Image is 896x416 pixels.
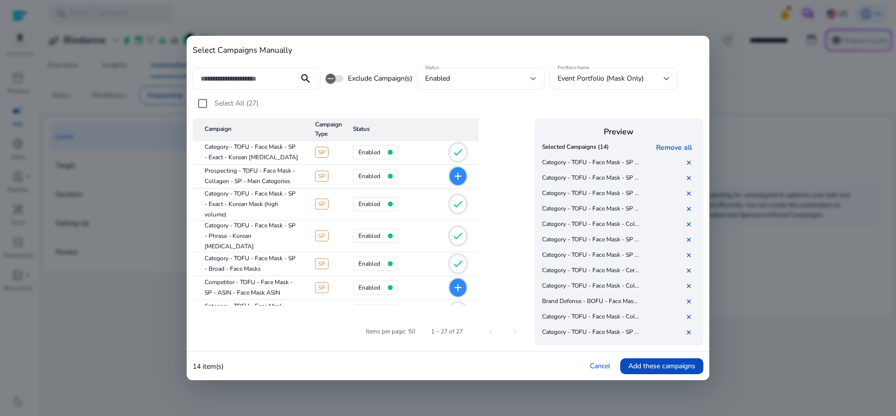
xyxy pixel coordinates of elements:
mat-cell: Category - TOFU - Face Mask - SP - Phrase - Korean [MEDICAL_DATA] [193,220,307,252]
p: 14 item(s) [193,361,224,372]
td: Category - TOFU - Face Mask - SP - Exact - Korean [MEDICAL_DATA] [540,155,643,171]
a: ✕ [686,312,696,322]
span: Select All (27) [215,99,258,108]
mat-icon: check [452,258,464,270]
a: ✕ [686,220,696,229]
mat-icon: check [452,230,464,242]
td: Category - TOFU - Face Mask - Collagen - SP - Phrase - Bio Collagen [540,310,643,325]
span: SP [315,258,329,269]
a: ✕ [686,251,696,260]
mat-cell: Category - TOFU - Face Mask - Collagen - SP - Exact - Face Masks [193,300,307,324]
td: Category - TOFU - Face Mask - SP - Exact - Glass Skin Mask [540,325,643,340]
h4: Preview [540,127,698,137]
mat-header-cell: Status [345,118,422,141]
td: Category - TOFU - Face Mask - SP - Exact - Korean Mask (high volume) [540,171,643,186]
td: Category - TOFU - Face Mask - Collagen - SP - Exact - Collagen Masks [540,279,643,294]
a: ✕ [686,282,696,291]
span: Exclude Campaign(s) [348,74,412,84]
mat-cell: Category - TOFU - Face Mask - SP - Exact - Korean Mask (high volume) [193,189,307,220]
a: Cancel [590,361,610,371]
a: ✕ [686,158,696,168]
td: Competitor - TOFU - Face Mask - SP - Phrase - Competitor Keywords [540,340,643,356]
mat-cell: Competitor - TOFU - Face Mask - SP - ASIN - Face Mask ASIN [193,276,307,300]
a: ✕ [686,205,696,214]
h4: enabled [358,173,380,180]
button: Add these campaigns [620,358,703,374]
span: SP [315,199,329,209]
h4: enabled [358,260,380,267]
span: Event Portfolio (Mask Only) [558,74,644,83]
td: Brand Defense - BOFU - Face Mask - PDRN - SP - Exact, Phrase - Mask Branded Keywords [540,294,643,310]
td: Category - TOFU - Face Mask - SP - Phrase - Korean [MEDICAL_DATA] [540,186,643,202]
td: Category - TOFU - Face Mask - Collagen - SP - Exact - Face Masks [540,217,643,232]
h4: enabled [358,284,380,291]
h4: enabled [358,232,380,239]
mat-label: Status [425,64,439,71]
mat-header-cell: Campaign Type [307,118,345,141]
td: Category - TOFU - Face Mask - SP - Broad - Face Masks [540,202,643,217]
a: Remove all [656,143,696,152]
a: ✕ [686,189,696,199]
span: SP [315,147,329,158]
a: ✕ [686,266,696,276]
div: 50 [408,327,415,336]
mat-cell: Category - TOFU - Face Mask - SP - Broad - Face Masks [193,252,307,276]
a: ✕ [686,235,696,245]
h4: enabled [358,201,380,208]
span: SP [315,230,329,241]
a: ✕ [686,174,696,183]
mat-icon: add [452,282,464,294]
div: Items per page: [366,327,406,336]
mat-header-cell: Campaign [193,118,307,141]
span: Add these campaigns [628,361,695,371]
mat-label: Portfolio Name [558,64,590,71]
mat-cell: Prospecting - TOFU - Face Mask - Collagen - SP - Main Categories [193,165,307,189]
mat-cell: Category - TOFU - Face Mask - SP - Exact - Korean [MEDICAL_DATA] [193,141,307,165]
th: Selected Campaigns (14) [540,140,611,155]
mat-icon: check [452,146,464,158]
span: enabled [425,74,450,83]
span: SP [315,282,329,293]
h4: enabled [358,149,380,156]
td: Category - TOFU - Face Mask - SP - Phrase - Korean Masks (mid volume) [540,248,643,263]
div: 1 – 27 of 27 [431,327,463,336]
td: Category - TOFU - Face Mask - Ceranol, Sea Kelp - SP - Phrase - Collagen Masks [540,263,643,279]
span: SP [315,171,329,182]
td: Category - TOFU - Face Mask - SP - Phrase - Korean Mask (high volume) [540,232,643,248]
mat-icon: add [452,170,464,182]
a: ✕ [686,297,696,307]
a: ✕ [686,328,696,337]
h4: Select Campaigns Manually [193,46,703,55]
mat-icon: search [294,73,318,85]
mat-icon: check [452,198,464,210]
